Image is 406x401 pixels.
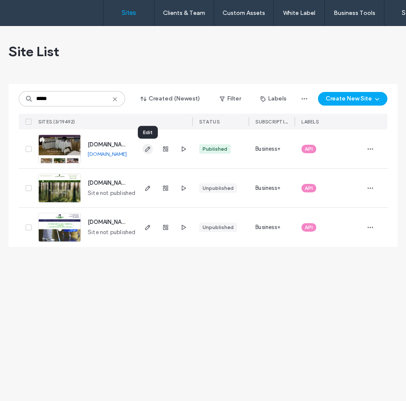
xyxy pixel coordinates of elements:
span: API [305,184,313,192]
span: SITES (3/19492) [38,119,75,125]
div: Published [203,145,227,153]
label: Custom Assets [223,9,265,17]
span: Site not published [88,189,136,198]
label: Sites [122,9,136,17]
div: Unpublished [203,184,234,192]
span: STATUS [199,119,220,125]
label: Business Tools [334,9,375,17]
span: API [305,223,313,231]
span: Business+ [255,223,280,232]
button: Labels [253,92,294,106]
a: [DOMAIN_NAME] [88,180,131,186]
a: [DOMAIN_NAME] [88,151,127,157]
label: Clients & Team [163,9,205,17]
span: API [305,145,313,153]
div: Edit [138,126,158,139]
span: SUBSCRIPTION [255,118,292,125]
button: Created (Newest) [133,92,208,106]
span: Help [20,6,37,14]
span: LABELS [301,119,319,125]
span: Site List [9,43,59,60]
span: Business+ [255,145,280,153]
span: Business+ [255,184,280,192]
a: [DOMAIN_NAME] [88,141,131,148]
div: Unpublished [203,223,234,231]
span: Site not published [88,228,136,237]
a: [DOMAIN_NAME] [88,219,131,225]
label: White Label [283,9,315,17]
button: Create New Site [318,92,387,106]
button: Filter [211,92,249,106]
